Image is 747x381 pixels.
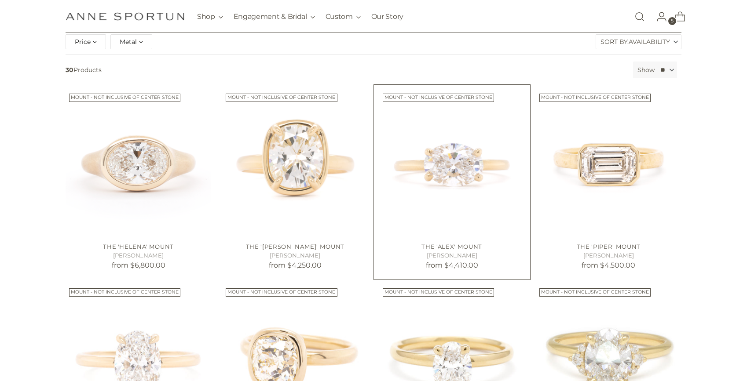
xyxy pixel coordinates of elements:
h5: [PERSON_NAME] [66,251,211,260]
a: Go to the account page [649,8,667,25]
label: Show [637,65,655,75]
a: The '[PERSON_NAME]' Mount [246,243,344,250]
button: Shop [197,7,223,26]
a: Our Story [371,7,403,26]
a: Anne Sportun Fine Jewellery [66,12,184,21]
a: The 'Helena' Mount [66,90,211,236]
span: 5 [668,17,676,25]
h5: [PERSON_NAME] [222,251,368,260]
span: Price [75,37,91,47]
button: Engagement & Bridal [234,7,315,26]
a: The 'Helena' Mount [103,243,174,250]
span: Availability [629,35,670,49]
span: Products [62,62,630,78]
a: The 'Piper' Mount [577,243,641,250]
h5: [PERSON_NAME] [379,251,525,260]
a: The 'Haley' Mount [222,90,368,236]
b: 30 [66,66,73,74]
a: The 'Alex' Mount [379,90,525,236]
h5: [PERSON_NAME] [536,251,681,260]
p: from $4,410.00 [379,260,525,271]
a: Open search modal [631,8,648,25]
p: from $6,800.00 [66,260,211,271]
a: Open cart modal [668,8,685,25]
p: from $4,500.00 [536,260,681,271]
label: Sort By:Availability [596,35,681,49]
span: Metal [120,37,137,47]
a: The 'Piper' Mount [536,90,681,236]
p: from $4,250.00 [222,260,368,271]
a: The 'Alex' Mount [421,243,482,250]
button: Custom [326,7,361,26]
